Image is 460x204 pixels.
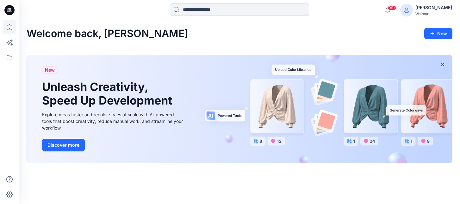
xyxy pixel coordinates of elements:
a: Discover more [42,139,184,151]
div: Walmart [415,11,452,16]
div: [PERSON_NAME] [415,4,452,11]
div: Explore ideas faster and recolor styles at scale with AI-powered tools that boost creativity, red... [42,111,184,131]
span: New [45,66,55,74]
button: New [424,28,452,39]
button: Discover more [42,139,85,151]
h2: Welcome back, [PERSON_NAME] [27,28,188,40]
svg: avatar [404,8,409,13]
span: 99+ [387,5,397,10]
h1: Unleash Creativity, Speed Up Development [42,80,175,107]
